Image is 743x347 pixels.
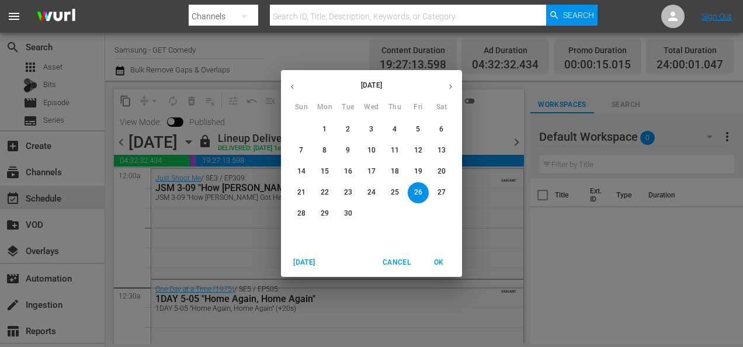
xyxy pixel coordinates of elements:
[378,253,415,272] button: Cancel
[314,203,335,224] button: 29
[393,124,397,134] p: 4
[291,182,312,203] button: 21
[361,102,382,113] span: Wed
[414,145,422,155] p: 12
[439,124,443,134] p: 6
[338,119,359,140] button: 2
[408,102,429,113] span: Fri
[383,256,411,269] span: Cancel
[563,5,594,26] span: Search
[321,166,329,176] p: 15
[338,102,359,113] span: Tue
[408,140,429,161] button: 12
[314,161,335,182] button: 15
[346,145,350,155] p: 9
[367,188,376,197] p: 24
[338,140,359,161] button: 9
[338,182,359,203] button: 23
[291,161,312,182] button: 14
[408,119,429,140] button: 5
[391,145,399,155] p: 11
[361,119,382,140] button: 3
[299,145,303,155] p: 7
[702,12,732,21] a: Sign Out
[361,182,382,203] button: 24
[322,124,327,134] p: 1
[321,188,329,197] p: 22
[391,166,399,176] p: 18
[291,203,312,224] button: 28
[414,188,422,197] p: 26
[304,80,439,91] p: [DATE]
[384,102,405,113] span: Thu
[408,161,429,182] button: 19
[314,140,335,161] button: 8
[344,166,352,176] p: 16
[28,3,84,30] img: ans4CAIJ8jUAAAAAAAAAAAAAAAAAAAAAAAAgQb4GAAAAAAAAAAAAAAAAAAAAAAAAJMjXAAAAAAAAAAAAAAAAAAAAAAAAgAT5G...
[431,161,452,182] button: 20
[420,253,457,272] button: OK
[344,209,352,218] p: 30
[431,102,452,113] span: Sat
[431,119,452,140] button: 6
[438,188,446,197] p: 27
[367,145,376,155] p: 10
[438,166,446,176] p: 20
[431,182,452,203] button: 27
[297,188,305,197] p: 21
[369,124,373,134] p: 3
[384,161,405,182] button: 18
[408,182,429,203] button: 26
[361,140,382,161] button: 10
[391,188,399,197] p: 25
[321,209,329,218] p: 29
[290,256,318,269] span: [DATE]
[322,145,327,155] p: 8
[338,203,359,224] button: 30
[291,140,312,161] button: 7
[346,124,350,134] p: 2
[344,188,352,197] p: 23
[314,102,335,113] span: Mon
[384,119,405,140] button: 4
[384,140,405,161] button: 11
[291,102,312,113] span: Sun
[416,124,420,134] p: 5
[286,253,323,272] button: [DATE]
[425,256,453,269] span: OK
[297,209,305,218] p: 28
[438,145,446,155] p: 13
[431,140,452,161] button: 13
[338,161,359,182] button: 16
[367,166,376,176] p: 17
[314,182,335,203] button: 22
[414,166,422,176] p: 19
[384,182,405,203] button: 25
[297,166,305,176] p: 14
[314,119,335,140] button: 1
[7,9,21,23] span: menu
[361,161,382,182] button: 17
